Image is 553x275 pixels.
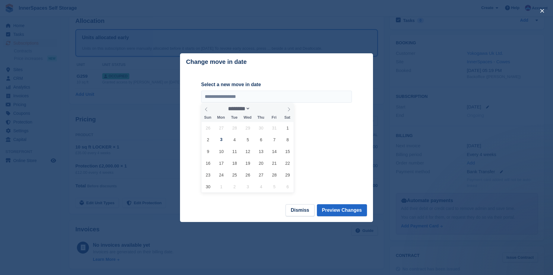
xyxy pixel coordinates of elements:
span: Sun [201,116,214,120]
span: December 2, 2025 [229,181,240,192]
span: Fri [267,116,281,120]
span: November 1, 2025 [282,122,293,134]
span: December 4, 2025 [255,181,267,192]
button: close [537,6,547,16]
span: November 16, 2025 [202,157,214,169]
span: October 28, 2025 [229,122,240,134]
span: November 14, 2025 [268,145,280,157]
span: November 9, 2025 [202,145,214,157]
span: November 22, 2025 [282,157,293,169]
span: October 27, 2025 [215,122,227,134]
span: November 11, 2025 [229,145,240,157]
span: November 6, 2025 [255,134,267,145]
span: October 29, 2025 [242,122,254,134]
span: November 24, 2025 [215,169,227,181]
span: December 1, 2025 [215,181,227,192]
span: Wed [241,116,254,120]
span: Mon [214,116,228,120]
span: November 5, 2025 [242,134,254,145]
span: November 28, 2025 [268,169,280,181]
span: December 5, 2025 [268,181,280,192]
span: November 15, 2025 [282,145,293,157]
span: November 12, 2025 [242,145,254,157]
button: Preview Changes [317,204,367,216]
span: November 25, 2025 [229,169,240,181]
span: November 17, 2025 [215,157,227,169]
span: October 30, 2025 [255,122,267,134]
span: Sat [281,116,294,120]
span: November 29, 2025 [282,169,293,181]
span: November 10, 2025 [215,145,227,157]
label: Select a new move in date [201,81,352,88]
p: Change move in date [186,58,247,65]
span: November 8, 2025 [282,134,293,145]
span: October 26, 2025 [202,122,214,134]
button: Dismiss [286,204,314,216]
span: October 31, 2025 [268,122,280,134]
input: Year [250,105,269,112]
span: December 3, 2025 [242,181,254,192]
span: November 23, 2025 [202,169,214,181]
span: November 13, 2025 [255,145,267,157]
select: Month [226,105,250,112]
span: Thu [254,116,267,120]
span: November 20, 2025 [255,157,267,169]
span: November 18, 2025 [229,157,240,169]
span: November 4, 2025 [229,134,240,145]
span: Tue [228,116,241,120]
span: November 26, 2025 [242,169,254,181]
span: November 19, 2025 [242,157,254,169]
span: November 3, 2025 [215,134,227,145]
span: November 7, 2025 [268,134,280,145]
span: November 21, 2025 [268,157,280,169]
span: November 27, 2025 [255,169,267,181]
span: November 2, 2025 [202,134,214,145]
span: December 6, 2025 [282,181,293,192]
span: November 30, 2025 [202,181,214,192]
